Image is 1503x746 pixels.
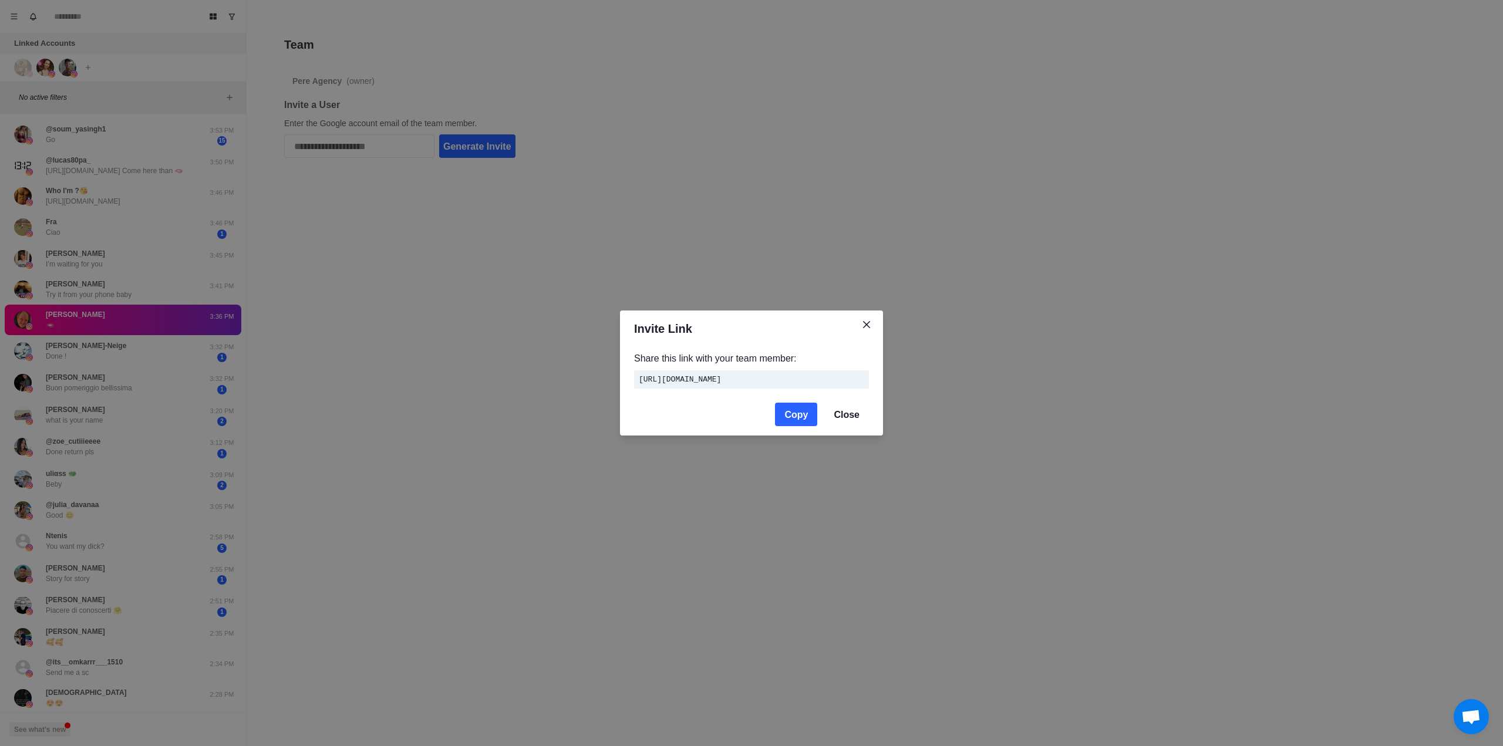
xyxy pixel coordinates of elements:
[775,403,817,426] button: Copy
[824,403,869,426] button: Close
[620,310,883,347] header: Invite Link
[857,315,876,334] button: Close
[634,370,869,389] code: [URL][DOMAIN_NAME]
[634,352,869,366] p: Share this link with your team member:
[1454,699,1489,734] div: Open chat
